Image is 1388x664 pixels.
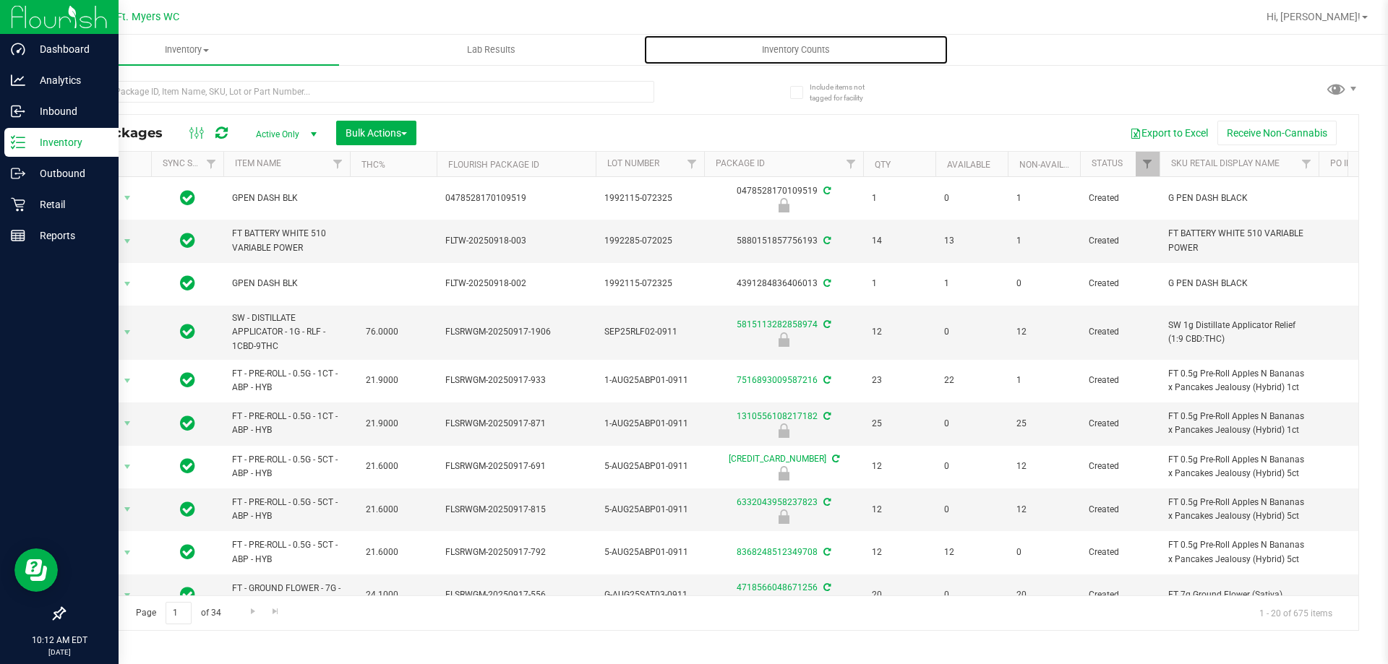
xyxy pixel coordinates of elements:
p: Outbound [25,165,112,182]
span: FT BATTERY WHITE 510 VARIABLE POWER [1168,227,1310,254]
span: 21.6000 [359,499,406,520]
span: Created [1089,191,1151,205]
span: Sync from Compliance System [821,319,831,329]
span: 25 [1016,417,1071,431]
span: FLSRWGM-20250917-691 [445,460,587,473]
div: 4391284836406013 [702,277,865,290]
a: Filter [1295,152,1319,176]
span: FT - PRE-ROLL - 0.5G - 5CT - ABP - HYB [232,538,341,566]
span: Sync from Compliance System [821,186,831,196]
a: Flourish Package ID [448,160,539,170]
span: 20 [1016,588,1071,602]
span: select [119,188,137,208]
span: 0 [944,325,999,339]
button: Bulk Actions [336,121,416,145]
span: 12 [944,546,999,559]
a: Non-Available [1019,160,1084,170]
span: 13 [944,234,999,248]
span: FLSRWGM-20250917-815 [445,503,587,517]
span: Bulk Actions [346,127,407,139]
button: Export to Excel [1121,121,1217,145]
span: select [119,543,137,563]
span: 1 [872,191,927,205]
span: 1 - 20 of 675 items [1248,602,1344,624]
span: In Sync [180,370,195,390]
span: 0478528170109519 [445,191,587,205]
span: In Sync [180,585,195,605]
span: Lab Results [447,43,535,56]
span: 24.1000 [359,585,406,605]
a: [CREDIT_CARD_NUMBER] [729,454,826,464]
p: Inbound [25,103,112,120]
span: 0 [944,417,999,431]
span: select [119,322,137,342]
span: 21.6000 [359,456,406,477]
span: Sync from Compliance System [821,411,831,421]
div: Newly Received [702,332,865,347]
span: Sync from Compliance System [821,497,831,507]
span: Sync from Compliance System [821,375,831,385]
a: Filter [1136,152,1160,176]
span: Created [1089,325,1151,339]
span: 1-AUG25ABP01-0911 [604,417,695,431]
a: Go to the next page [242,602,263,621]
span: Sync from Compliance System [821,236,831,246]
span: Inventory Counts [742,43,849,56]
span: select [119,413,137,434]
span: 0 [944,191,999,205]
a: Available [947,160,990,170]
span: FT BATTERY WHITE 510 VARIABLE POWER [232,227,341,254]
span: FT - PRE-ROLL - 0.5G - 1CT - ABP - HYB [232,367,341,394]
span: 1 [1016,234,1071,248]
a: 4718566048671256 [737,582,818,592]
inline-svg: Analytics [11,73,25,87]
a: Filter [200,152,223,176]
span: Created [1089,546,1151,559]
span: FT 7g Ground Flower (Sativa) [1168,588,1310,602]
p: 10:12 AM EDT [7,634,112,647]
inline-svg: Inbound [11,104,25,118]
a: Status [1092,158,1123,168]
span: 21.9000 [359,370,406,391]
div: Newly Received [702,423,865,438]
span: In Sync [180,456,195,476]
a: Go to the last page [265,602,286,621]
a: Sync Status [163,158,218,168]
span: 12 [872,325,927,339]
span: 0 [944,588,999,602]
span: FT 0.5g Pre-Roll Apples N Bananas x Pancakes Jealousy (Hybrid) 5ct [1168,453,1310,480]
span: Inventory [35,43,339,56]
a: Inventory [35,35,339,65]
span: Sync from Compliance System [821,278,831,288]
span: SW 1g Distillate Applicator Relief (1:9 CBD:THC) [1168,319,1310,346]
span: FLTW-20250918-003 [445,234,587,248]
span: In Sync [180,499,195,519]
span: select [119,457,137,477]
span: Created [1089,460,1151,473]
span: In Sync [180,413,195,434]
span: Hi, [PERSON_NAME]! [1267,11,1361,22]
span: 5-AUG25ABP01-0911 [604,503,695,517]
span: 1 [872,277,927,290]
span: FT - PRE-ROLL - 0.5G - 5CT - ABP - HYB [232,453,341,480]
span: G-AUG25SAT03-0911 [604,588,695,602]
span: 12 [872,546,927,559]
span: 1 [944,277,999,290]
span: Created [1089,503,1151,517]
span: 1992115-072325 [604,277,695,290]
span: In Sync [180,322,195,342]
span: Page of 34 [124,602,233,624]
a: 5815113282858974 [737,319,818,329]
span: select [119,585,137,605]
span: 0 [1016,546,1071,559]
span: FT - GROUND FLOWER - 7G - SAT [232,582,341,609]
span: 25 [872,417,927,431]
span: G PEN DASH BLACK [1168,277,1310,290]
a: Lab Results [339,35,643,65]
div: 0478528170109519 [702,184,865,212]
span: In Sync [180,542,195,562]
span: FT 0.5g Pre-Roll Apples N Bananas x Pancakes Jealousy (Hybrid) 1ct [1168,367,1310,394]
span: Sync from Compliance System [821,582,831,592]
a: Inventory Counts [643,35,948,65]
span: Created [1089,277,1151,290]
